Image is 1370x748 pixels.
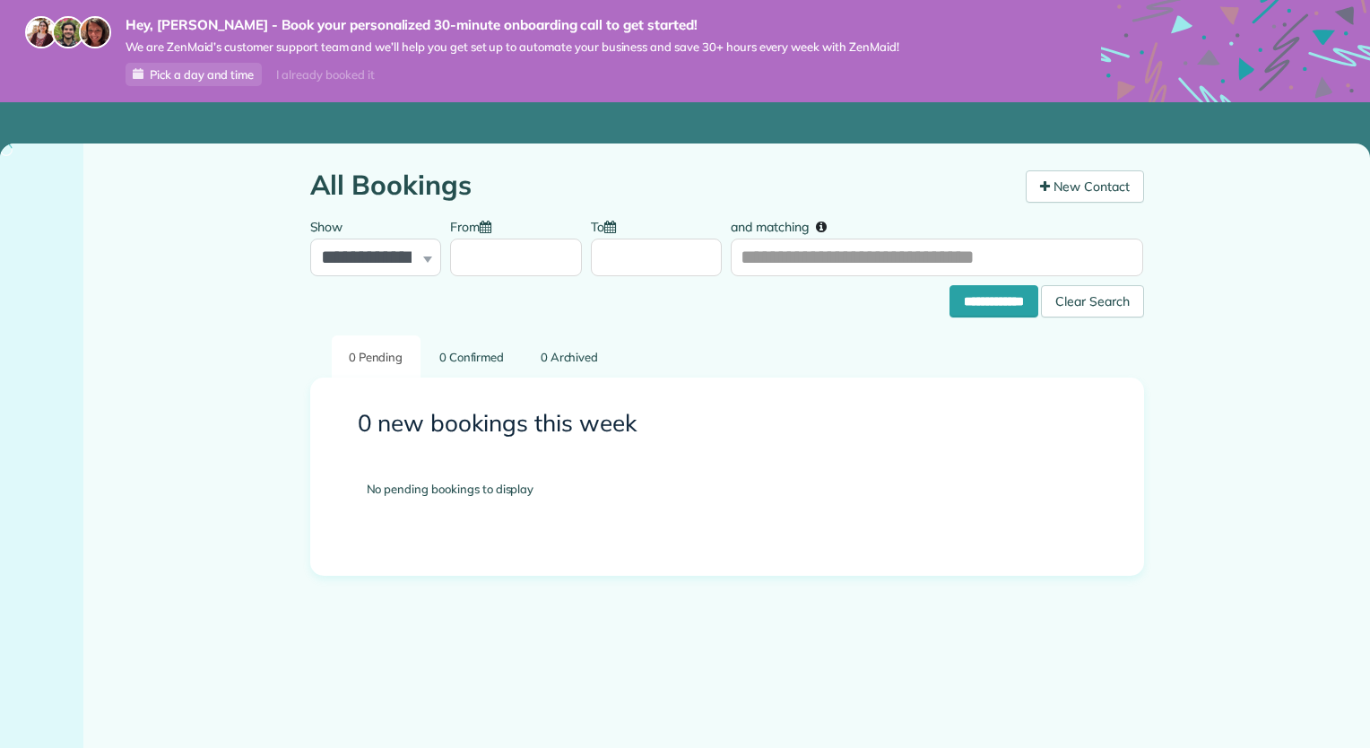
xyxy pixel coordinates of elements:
img: michelle-19f622bdf1676172e81f8f8fba1fb50e276960ebfe0243fe18214015130c80e4.jpg [79,16,111,48]
a: 0 Confirmed [422,335,522,378]
a: 0 Archived [523,335,615,378]
label: and matching [731,209,839,242]
span: Pick a day and time [150,67,254,82]
a: New Contact [1026,170,1144,203]
a: Clear Search [1041,289,1144,303]
img: maria-72a9807cf96188c08ef61303f053569d2e2a8a1cde33d635c8a3ac13582a053d.jpg [25,16,57,48]
a: 0 Pending [332,335,421,378]
a: Pick a day and time [126,63,262,86]
strong: Hey, [PERSON_NAME] - Book your personalized 30-minute onboarding call to get started! [126,16,899,34]
div: I already booked it [265,64,385,86]
h3: 0 new bookings this week [358,411,1097,437]
label: From [450,209,500,242]
div: Clear Search [1041,285,1144,317]
label: To [591,209,625,242]
img: jorge-587dff0eeaa6aab1f244e6dc62b8924c3b6ad411094392a53c71c6c4a576187d.jpg [52,16,84,48]
span: We are ZenMaid’s customer support team and we’ll help you get set up to automate your business an... [126,39,899,55]
h1: All Bookings [310,170,1012,200]
div: No pending bookings to display [340,454,1114,526]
